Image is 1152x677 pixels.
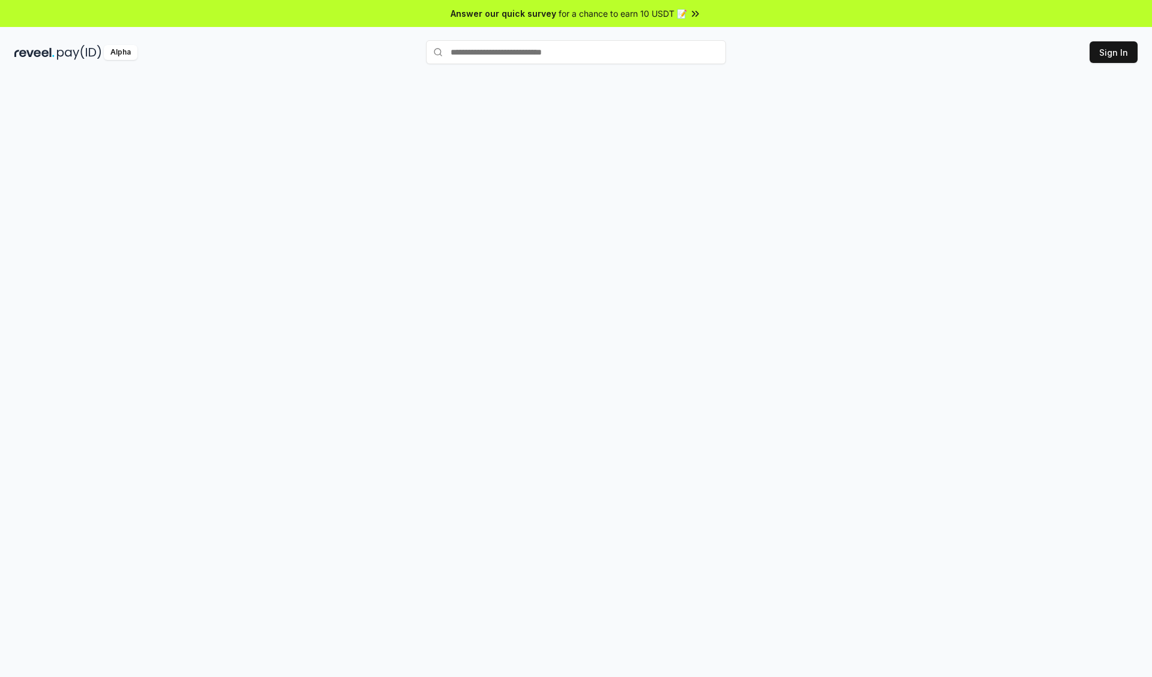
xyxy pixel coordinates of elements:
img: reveel_dark [14,45,55,60]
span: for a chance to earn 10 USDT 📝 [559,7,687,20]
div: Alpha [104,45,137,60]
span: Answer our quick survey [451,7,556,20]
img: pay_id [57,45,101,60]
button: Sign In [1090,41,1138,63]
